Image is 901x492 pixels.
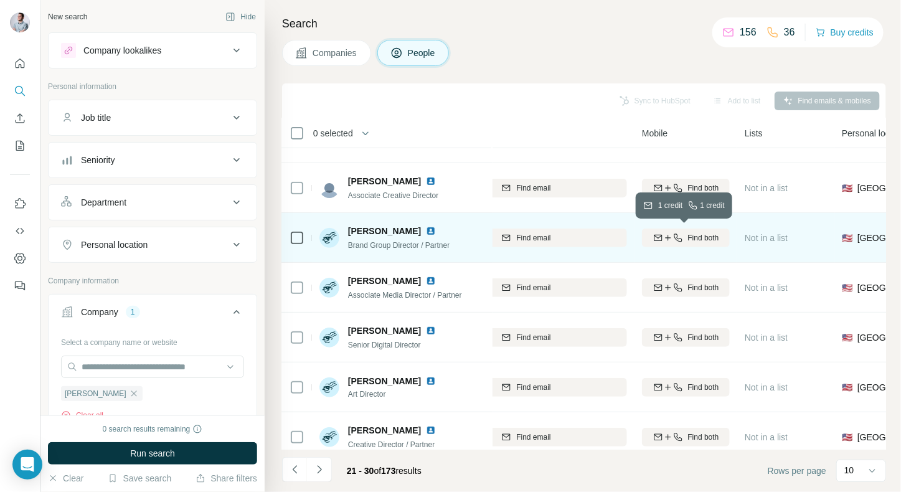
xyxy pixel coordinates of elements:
[425,179,627,197] button: Find email
[48,81,257,92] p: Personal information
[313,47,358,59] span: Companies
[49,35,257,65] button: Company lookalikes
[348,389,441,400] span: Art Director
[49,297,257,332] button: Company1
[319,377,339,397] img: Avatar
[642,127,667,140] span: Mobile
[642,328,730,347] button: Find both
[688,332,719,343] span: Find both
[642,229,730,247] button: Find both
[49,187,257,217] button: Department
[347,466,374,476] span: 21 - 30
[10,220,30,242] button: Use Surfe API
[516,232,550,244] span: Find email
[348,191,438,200] span: Associate Creative Director
[348,225,421,237] span: [PERSON_NAME]
[10,192,30,215] button: Use Surfe on LinkedIn
[348,241,450,250] span: Brand Group Director / Partner
[842,431,852,443] span: 🇺🇸
[48,275,257,286] p: Company information
[426,326,436,336] img: LinkedIn logo
[83,44,161,57] div: Company lookalikes
[319,427,339,447] img: Avatar
[688,432,719,443] span: Find both
[842,182,852,194] span: 🇺🇸
[425,428,627,447] button: Find email
[10,52,30,75] button: Quick start
[842,232,852,244] span: 🇺🇸
[745,233,788,243] span: Not in a list
[61,332,244,348] div: Select a company name or website
[745,432,788,442] span: Not in a list
[10,80,30,102] button: Search
[10,107,30,130] button: Enrich CSV
[319,228,339,248] img: Avatar
[81,239,148,251] div: Personal location
[10,275,30,297] button: Feedback
[642,179,730,197] button: Find both
[282,15,886,32] h4: Search
[196,472,257,485] button: Share filters
[348,141,431,150] span: Creative Director/Partner
[425,278,627,297] button: Find email
[642,428,730,447] button: Find both
[126,306,140,318] div: 1
[12,450,42,480] div: Open Intercom Messenger
[48,11,87,22] div: New search
[348,440,435,449] span: Creative Director / Partner
[842,381,852,394] span: 🇺🇸
[381,466,395,476] span: 173
[516,432,550,443] span: Find email
[425,229,627,247] button: Find email
[842,281,852,294] span: 🇺🇸
[642,278,730,297] button: Find both
[10,12,30,32] img: Avatar
[816,24,874,41] button: Buy credits
[49,230,257,260] button: Personal location
[784,25,795,40] p: 36
[348,324,421,337] span: [PERSON_NAME]
[348,375,421,387] span: [PERSON_NAME]
[48,442,257,465] button: Run search
[282,457,307,482] button: Navigate to previous page
[81,196,126,209] div: Department
[426,226,436,236] img: LinkedIn logo
[374,466,382,476] span: of
[103,423,203,435] div: 0 search results remaining
[10,135,30,157] button: My lists
[688,182,719,194] span: Find both
[426,376,436,386] img: LinkedIn logo
[642,378,730,397] button: Find both
[81,111,111,124] div: Job title
[49,103,257,133] button: Job title
[745,333,788,343] span: Not in a list
[217,7,265,26] button: Hide
[319,178,339,198] img: Avatar
[348,424,421,437] span: [PERSON_NAME]
[61,410,103,421] button: Clear all
[48,472,83,485] button: Clear
[108,472,171,485] button: Save search
[745,283,788,293] span: Not in a list
[516,282,550,293] span: Find email
[307,457,332,482] button: Navigate to next page
[81,306,118,318] div: Company
[347,466,422,476] span: results
[768,465,826,477] span: Rows per page
[688,232,719,244] span: Find both
[688,282,719,293] span: Find both
[348,275,421,287] span: [PERSON_NAME]
[745,127,763,140] span: Lists
[426,276,436,286] img: LinkedIn logo
[348,175,421,187] span: [PERSON_NAME]
[426,425,436,435] img: LinkedIn logo
[844,464,854,476] p: 10
[65,388,126,399] span: [PERSON_NAME]
[319,328,339,348] img: Avatar
[348,341,421,349] span: Senior Digital Director
[10,247,30,270] button: Dashboard
[425,378,627,397] button: Find email
[516,332,550,343] span: Find email
[842,331,852,344] span: 🇺🇸
[408,47,436,59] span: People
